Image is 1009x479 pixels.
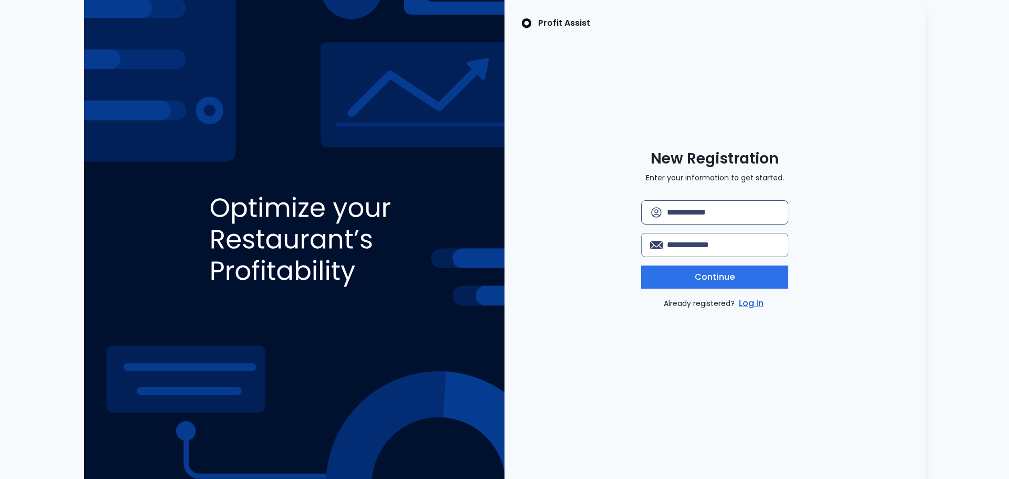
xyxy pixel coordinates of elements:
[641,266,788,289] button: Continue
[538,17,590,29] p: Profit Assist
[521,17,532,29] img: SpotOn Logo
[651,149,779,168] span: New Registration
[737,297,766,310] a: Log in
[695,271,735,283] span: Continue
[664,297,766,310] p: Already registered?
[646,172,784,184] p: Enter your information to get started.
